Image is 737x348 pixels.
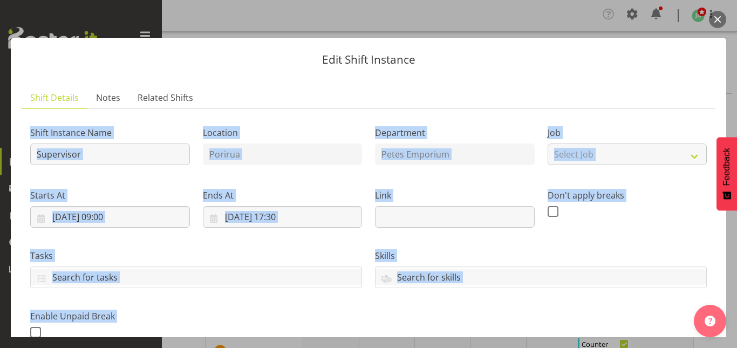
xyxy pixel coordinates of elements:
[716,137,737,210] button: Feedback - Show survey
[375,126,535,139] label: Department
[375,189,535,202] label: Link
[705,316,715,326] img: help-xxl-2.png
[30,249,362,262] label: Tasks
[722,148,732,186] span: Feedback
[138,91,193,104] span: Related Shifts
[31,269,361,285] input: Search for tasks
[375,249,707,262] label: Skills
[30,144,190,165] input: Shift Instance Name
[548,189,707,202] label: Don't apply breaks
[30,206,190,228] input: Click to select...
[548,126,707,139] label: Job
[30,91,79,104] span: Shift Details
[203,126,363,139] label: Location
[376,269,706,285] input: Search for skills
[22,54,715,65] p: Edit Shift Instance
[30,189,190,202] label: Starts At
[203,206,363,228] input: Click to select...
[30,310,190,323] label: Enable Unpaid Break
[203,189,363,202] label: Ends At
[96,91,120,104] span: Notes
[30,126,190,139] label: Shift Instance Name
